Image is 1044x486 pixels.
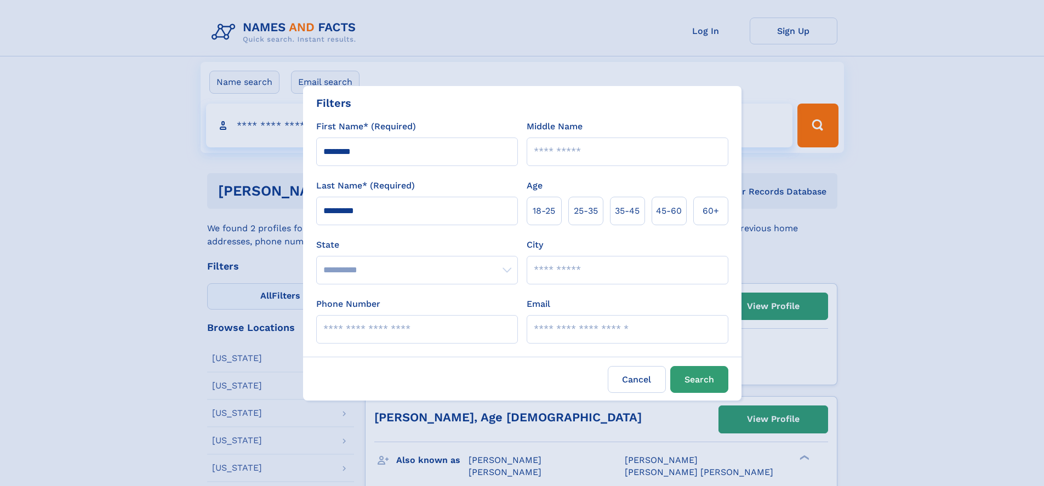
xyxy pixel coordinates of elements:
label: Cancel [608,366,666,393]
span: 45‑60 [656,204,682,218]
label: Phone Number [316,298,380,311]
button: Search [670,366,728,393]
label: State [316,238,518,251]
span: 60+ [703,204,719,218]
label: City [527,238,543,251]
label: Email [527,298,550,311]
label: Middle Name [527,120,583,133]
label: Last Name* (Required) [316,179,415,192]
div: Filters [316,95,351,111]
span: 18‑25 [533,204,555,218]
span: 35‑45 [615,204,640,218]
label: First Name* (Required) [316,120,416,133]
label: Age [527,179,543,192]
span: 25‑35 [574,204,598,218]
